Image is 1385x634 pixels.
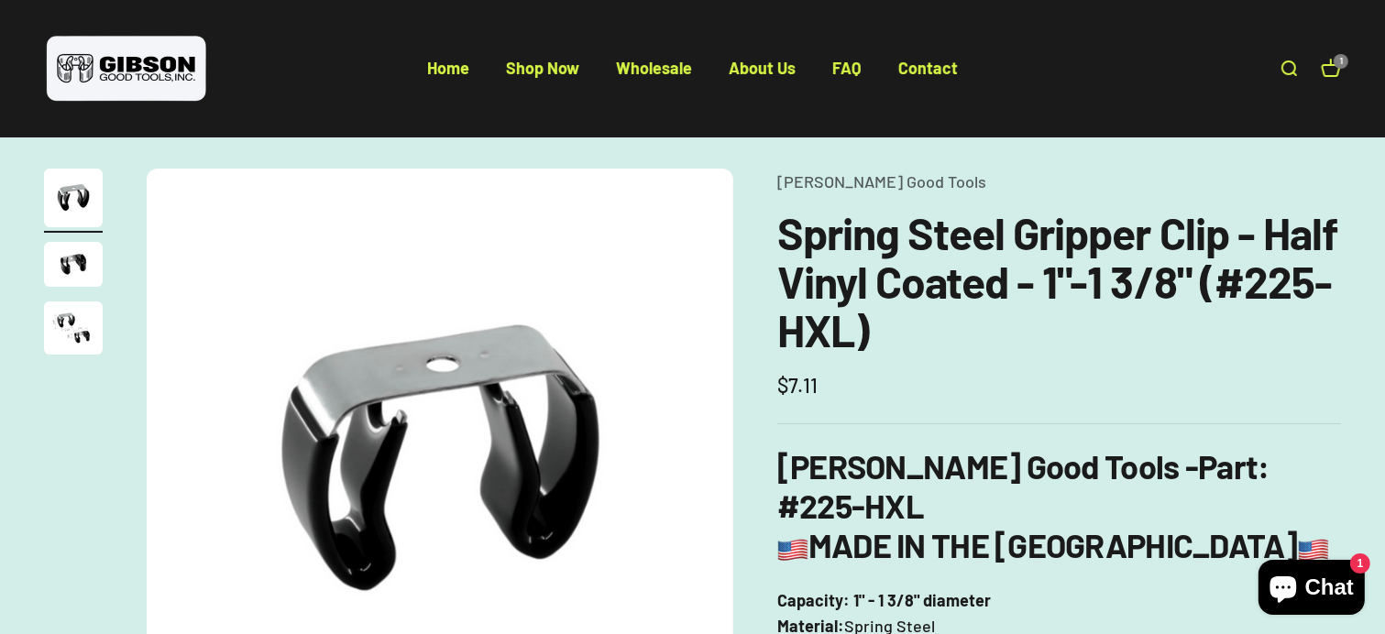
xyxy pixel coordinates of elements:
a: About Us [729,58,796,78]
button: Go to item 2 [44,242,103,292]
inbox-online-store-chat: Shopify online store chat [1253,560,1370,619]
a: Wholesale [616,58,692,78]
b: [PERSON_NAME] Good Tools - [777,446,1258,486]
a: Contact [898,58,958,78]
span: Part [1198,446,1258,486]
img: close up of a spring steel gripper clip, tool clip, durable, secure holding, Excellent corrosion ... [44,301,103,355]
b: MADE IN THE [GEOGRAPHIC_DATA] [777,525,1329,564]
a: Home [427,58,469,78]
h1: Spring Steel Gripper Clip - Half Vinyl Coated - 1"-1 3/8" (#225-HXL) [777,209,1341,354]
a: Shop Now [506,58,579,78]
b: : #225-HXL [777,446,1270,525]
img: close up of a spring steel gripper clip, tool clip, durable, secure holding, Excellent corrosion ... [44,242,103,287]
a: FAQ [832,58,862,78]
img: Gripper clip, made & shipped from the USA! [44,169,103,227]
a: [PERSON_NAME] Good Tools [777,171,986,191]
sale-price: $7.11 [777,369,818,401]
button: Go to item 1 [44,169,103,233]
b: Capacity: 1" - 1 3/8" diameter [777,590,991,610]
button: Go to item 3 [44,301,103,360]
cart-count: 1 [1334,54,1348,69]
